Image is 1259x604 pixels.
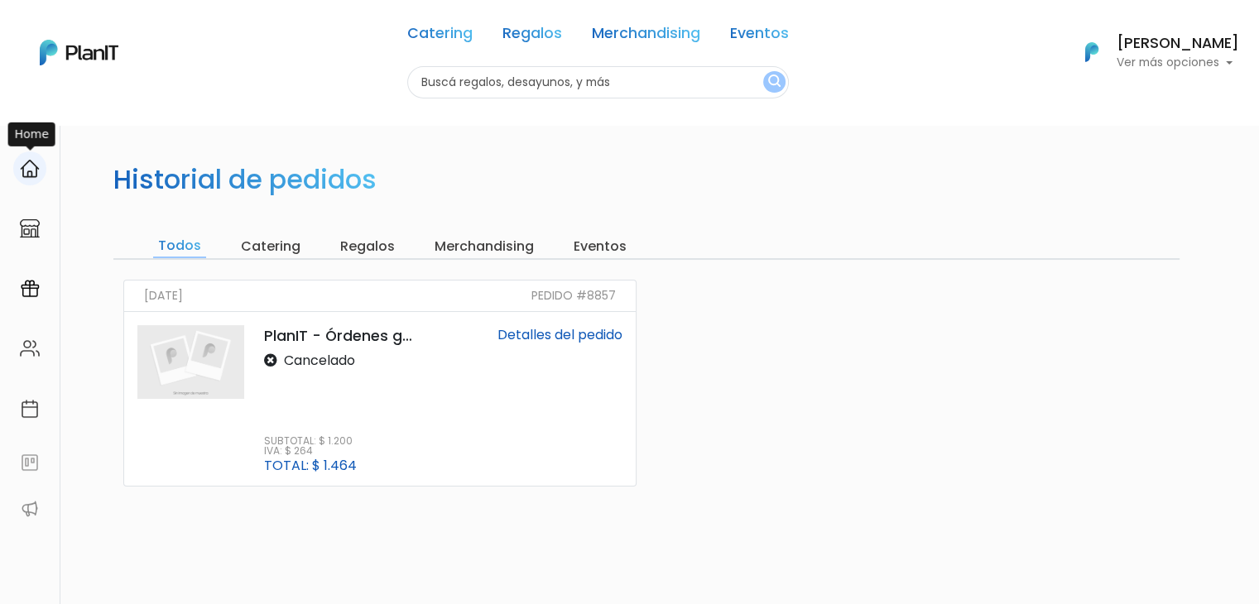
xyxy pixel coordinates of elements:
[264,325,412,347] p: PlanIT - Órdenes genéricas
[1117,36,1239,51] h6: [PERSON_NAME]
[730,26,789,46] a: Eventos
[8,122,55,146] div: Home
[407,66,789,98] input: Buscá regalos, desayunos, y más
[768,74,781,90] img: search_button-432b6d5273f82d61273b3651a40e1bd1b912527efae98b1b7a1b2c0702e16a8d.svg
[20,499,40,519] img: partners-52edf745621dab592f3b2c58e3bca9d71375a7ef29c3b500c9f145b62cc070d4.svg
[502,26,562,46] a: Regalos
[592,26,700,46] a: Merchandising
[20,453,40,472] img: feedback-78b5a0c8f98aac82b08bfc38622c3050aee476f2c9584af64705fc4e61158814.svg
[85,16,238,48] div: ¿Necesitás ayuda?
[113,164,377,195] h2: Historial de pedidos
[497,325,622,344] a: Detalles del pedido
[264,459,357,472] p: Total: $ 1.464
[153,235,206,258] input: Todos
[236,235,305,258] input: Catering
[264,351,355,371] p: Cancelado
[1064,31,1239,74] button: PlanIt Logo [PERSON_NAME] Ver más opciones
[137,325,244,399] img: planit_placeholder-9427b205c7ae5e9bf800e9d23d5b17a34c4c1a44177066c4629bad40f2d9547d.png
[264,436,357,446] p: Subtotal: $ 1.200
[20,218,40,238] img: marketplace-4ceaa7011d94191e9ded77b95e3339b90024bf715f7c57f8cf31f2d8c509eaba.svg
[531,287,616,304] small: Pedido #8857
[20,399,40,419] img: calendar-87d922413cdce8b2cf7b7f5f62616a5cf9e4887200fb71536465627b3292af00.svg
[1117,57,1239,69] p: Ver más opciones
[40,40,118,65] img: PlanIt Logo
[20,338,40,358] img: people-662611757002400ad9ed0e3c099ab2801c6687ba6c219adb57efc949bc21e19d.svg
[407,26,473,46] a: Catering
[20,159,40,179] img: home-e721727adea9d79c4d83392d1f703f7f8bce08238fde08b1acbfd93340b81755.svg
[20,279,40,299] img: campaigns-02234683943229c281be62815700db0a1741e53638e28bf9629b52c665b00959.svg
[144,287,183,304] small: [DATE]
[335,235,400,258] input: Regalos
[264,446,357,456] p: IVA: $ 264
[1074,34,1110,70] img: PlanIt Logo
[430,235,539,258] input: Merchandising
[569,235,632,258] input: Eventos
